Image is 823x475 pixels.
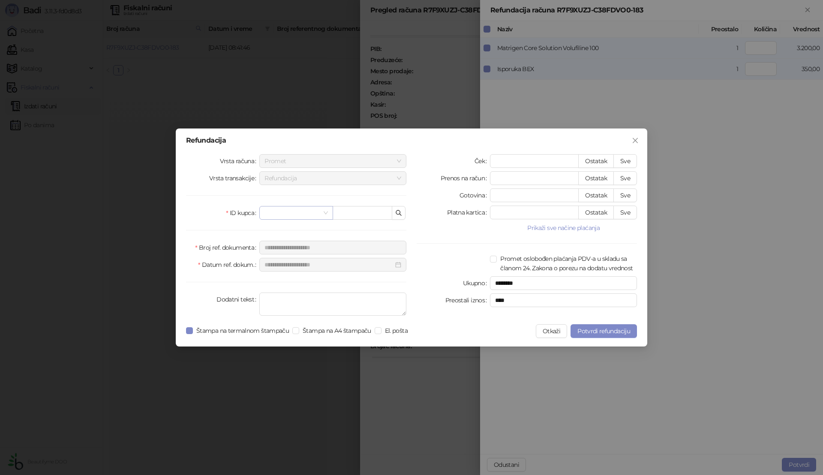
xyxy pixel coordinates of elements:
label: Gotovina [460,188,490,202]
button: Sve [613,171,637,185]
span: close [632,137,639,144]
label: Vrsta računa [220,154,260,168]
label: Preostali iznos [445,293,490,307]
label: Vrsta transakcije [209,171,260,185]
button: Sve [613,188,637,202]
button: Sve [613,206,637,219]
button: Ostatak [578,188,614,202]
input: Broj ref. dokumenta [259,241,406,254]
button: Close [628,134,642,147]
button: Ostatak [578,171,614,185]
label: Broj ref. dokumenta [195,241,259,254]
label: ID kupca [226,206,259,220]
label: Ukupno [463,276,490,290]
label: Dodatni tekst [216,293,259,306]
span: Promet oslobođen plaćanja PDV-a u skladu sa članom 24. Zakona o porezu na dodatu vrednost [497,254,637,273]
span: Promet [264,155,401,167]
span: Štampa na A4 štampaču [299,326,375,335]
button: Prikaži sve načine plaćanja [490,223,637,233]
button: Ostatak [578,154,614,168]
span: El. pošta [381,326,411,335]
label: Ček [475,154,490,168]
button: Otkaži [536,324,567,338]
button: Ostatak [578,206,614,219]
span: Zatvori [628,137,642,144]
button: Sve [613,154,637,168]
span: Refundacija [264,172,401,185]
label: Platna kartica [447,206,490,219]
button: Potvrdi refundaciju [571,324,637,338]
label: Prenos na račun [441,171,490,185]
textarea: Dodatni tekst [259,293,406,316]
div: Refundacija [186,137,637,144]
span: Potvrdi refundaciju [577,327,630,335]
span: Štampa na termalnom štampaču [193,326,292,335]
input: Datum ref. dokum. [264,260,393,269]
label: Datum ref. dokum. [198,258,259,272]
